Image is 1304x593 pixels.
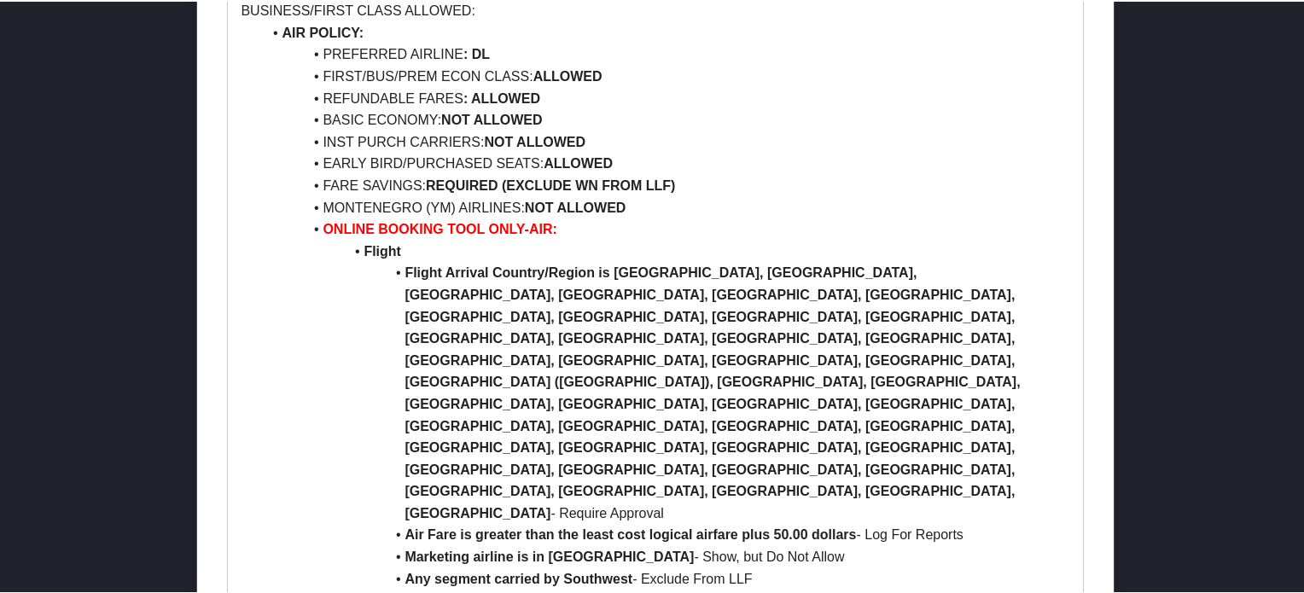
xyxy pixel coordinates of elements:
strong: AIR POLICY: [282,24,364,38]
li: - Exclude From LLF [261,567,1069,589]
li: BASIC ECONOMY: [261,108,1069,130]
strong: ALLOWED [544,154,613,169]
strong: ALLOWED [533,67,603,82]
li: REFUNDABLE FARES [261,86,1069,108]
li: INST PURCH CARRIERS: [261,130,1069,152]
li: - Require Approval [261,260,1069,522]
li: EARLY BIRD/PURCHASED SEATS: [261,151,1069,173]
strong: Flight [364,242,401,257]
li: FIRST/BUS/PREM ECON CLASS: [261,64,1069,86]
strong: Air Fare is greater than the least cost logical airfare plus 50.00 dollars [405,526,856,540]
strong: NOT ALLOWED [484,133,585,148]
strong: Marketing airline is in [GEOGRAPHIC_DATA] [405,548,694,562]
strong: Flight Arrival Country/Region is [GEOGRAPHIC_DATA], [GEOGRAPHIC_DATA], [GEOGRAPHIC_DATA], [GEOGRA... [405,264,1024,519]
strong: REQUIRED (EXCLUDE WN FROM LLF) [426,177,675,191]
li: MONTENEGRO (YM) AIRLINES: [261,195,1069,218]
strong: ONLINE BOOKING TOOL ONLY-AIR: [323,220,556,235]
li: - Log For Reports [261,522,1069,544]
strong: : DL [463,45,490,60]
li: FARE SAVINGS: [261,173,1069,195]
strong: NOT ALLOWED [441,111,543,125]
li: - Show, but Do Not Allow [261,544,1069,567]
strong: : ALLOWED [463,90,540,104]
strong: Any segment carried by Southwest [405,570,632,584]
strong: NOT ALLOWED [525,199,626,213]
li: PREFERRED AIRLINE [261,42,1069,64]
